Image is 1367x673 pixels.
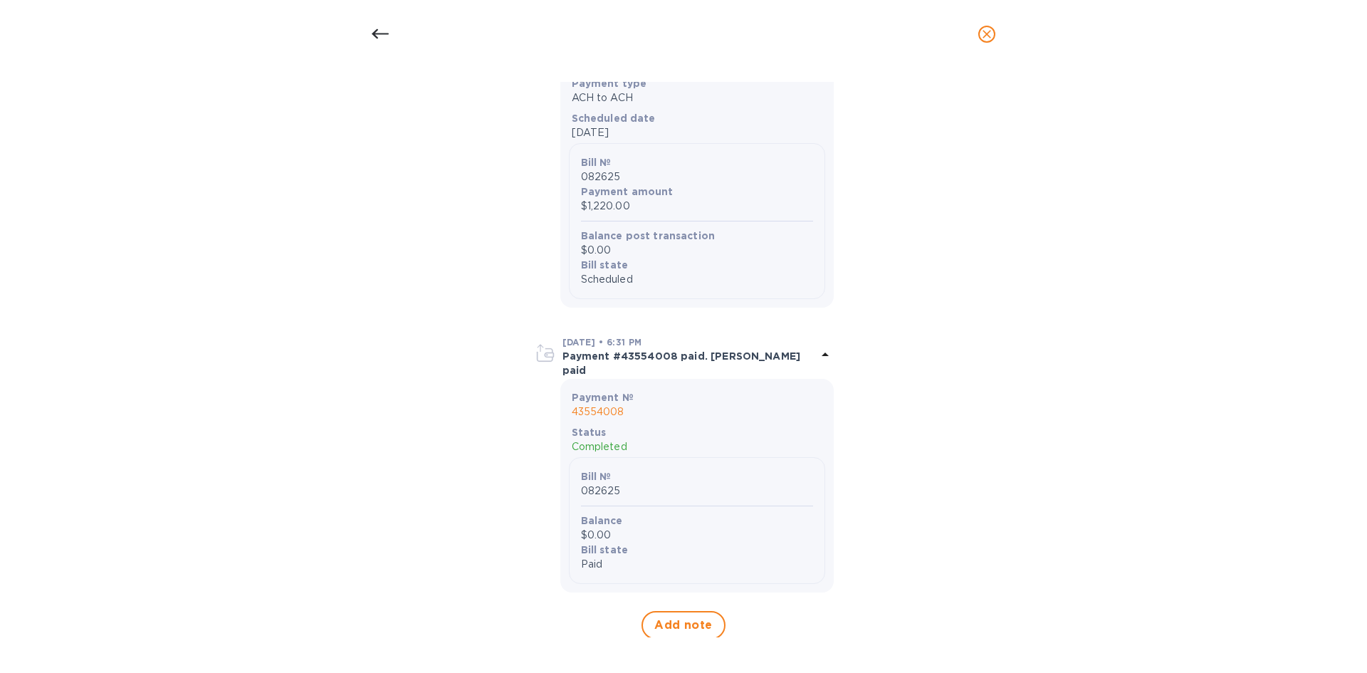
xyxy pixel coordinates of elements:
p: $1,220.00 [581,199,813,214]
b: Balance post transaction [581,230,716,241]
p: Paid [581,557,813,572]
button: Add note [641,611,726,640]
b: Balance [581,515,623,526]
p: ACH to ACH [572,90,822,105]
p: 43554008 [572,405,822,419]
b: Bill № [581,157,612,168]
b: Bill state [581,544,629,555]
button: close [970,17,1004,51]
p: 082625 [581,484,813,499]
b: Payment № [572,392,634,403]
b: Payment amount [581,186,674,197]
p: 082625 [581,169,813,184]
p: $0.00 [581,528,813,543]
b: Payment type [572,78,647,89]
b: Bill state [581,259,629,271]
p: Scheduled [581,272,813,287]
div: [DATE] • 6:31 PMPayment #43554008 paid. [PERSON_NAME] paid [534,333,834,379]
p: $0.00 [581,243,813,258]
p: Payment #43554008 paid. [PERSON_NAME] paid [562,349,817,377]
b: Bill № [581,471,612,482]
span: Add note [654,617,713,634]
p: [DATE] [572,125,822,140]
b: Status [572,427,607,438]
b: [DATE] • 6:31 PM [562,337,642,348]
p: Completed [572,439,822,454]
b: Scheduled date [572,113,656,124]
